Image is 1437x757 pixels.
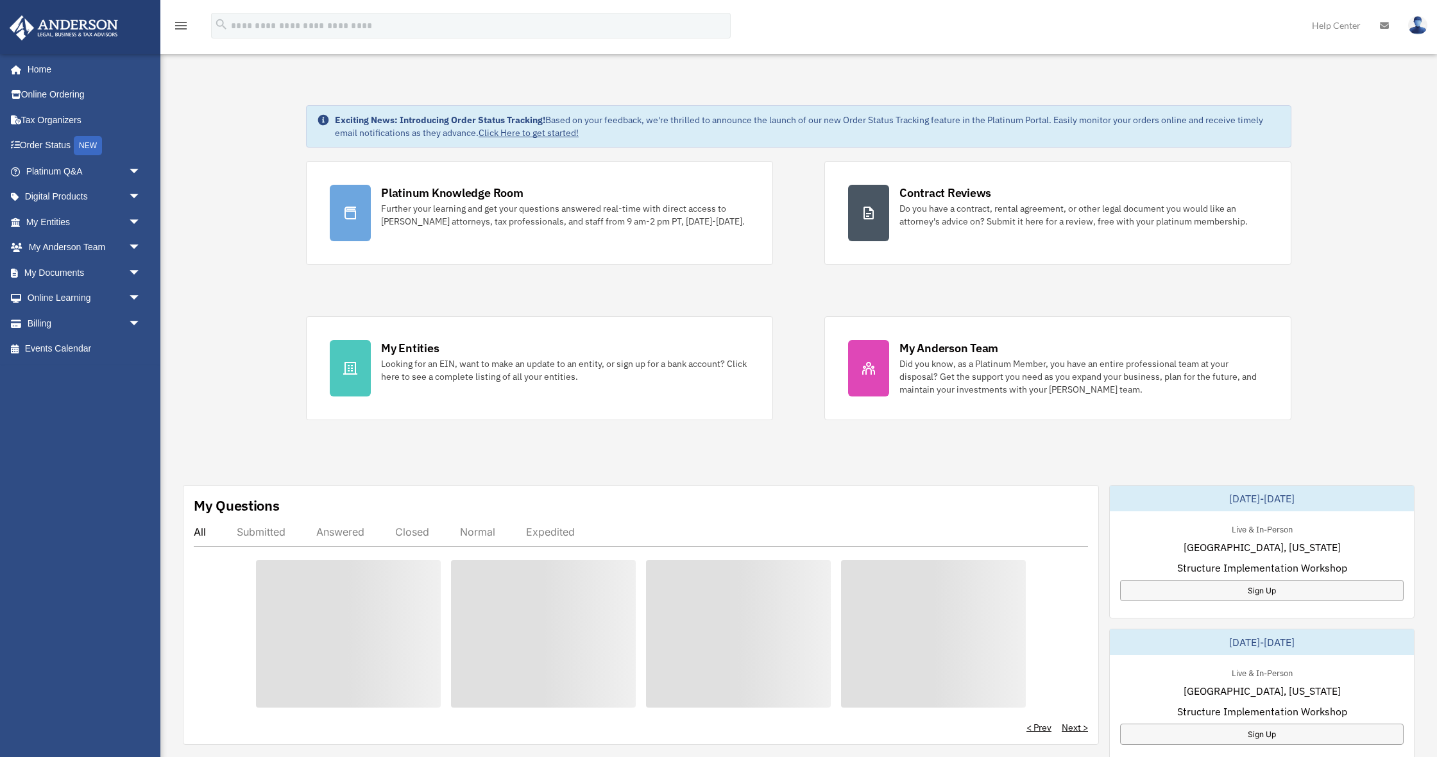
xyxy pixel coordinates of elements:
img: User Pic [1408,16,1427,35]
div: [DATE]-[DATE] [1110,486,1414,511]
div: My Questions [194,496,280,515]
span: [GEOGRAPHIC_DATA], [US_STATE] [1184,540,1341,555]
div: My Anderson Team [899,340,998,356]
div: Answered [316,525,364,538]
span: Structure Implementation Workshop [1177,704,1347,719]
a: My Entitiesarrow_drop_down [9,209,160,235]
a: My Anderson Team Did you know, as a Platinum Member, you have an entire professional team at your... [824,316,1291,420]
a: Home [9,56,154,82]
a: Billingarrow_drop_down [9,310,160,336]
div: Do you have a contract, rental agreement, or other legal document you would like an attorney's ad... [899,202,1268,228]
div: Contract Reviews [899,185,991,201]
div: Closed [395,525,429,538]
div: Did you know, as a Platinum Member, you have an entire professional team at your disposal? Get th... [899,357,1268,396]
span: Structure Implementation Workshop [1177,560,1347,575]
a: Events Calendar [9,336,160,362]
a: menu [173,22,189,33]
a: Next > [1062,721,1088,734]
i: search [214,17,228,31]
a: Tax Organizers [9,107,160,133]
div: [DATE]-[DATE] [1110,629,1414,655]
a: Click Here to get started! [479,127,579,139]
div: Further your learning and get your questions answered real-time with direct access to [PERSON_NAM... [381,202,749,228]
div: Platinum Knowledge Room [381,185,523,201]
img: Anderson Advisors Platinum Portal [6,15,122,40]
span: [GEOGRAPHIC_DATA], [US_STATE] [1184,683,1341,699]
div: NEW [74,136,102,155]
strong: Exciting News: Introducing Order Status Tracking! [335,114,545,126]
span: arrow_drop_down [128,285,154,312]
div: Expedited [526,525,575,538]
div: Normal [460,525,495,538]
div: My Entities [381,340,439,356]
a: Online Learningarrow_drop_down [9,285,160,311]
a: Digital Productsarrow_drop_down [9,184,160,210]
div: Based on your feedback, we're thrilled to announce the launch of our new Order Status Tracking fe... [335,114,1280,139]
div: Live & In-Person [1221,522,1303,535]
a: My Anderson Teamarrow_drop_down [9,235,160,260]
div: All [194,525,206,538]
a: Sign Up [1120,580,1404,601]
span: arrow_drop_down [128,209,154,235]
span: arrow_drop_down [128,158,154,185]
span: arrow_drop_down [128,235,154,261]
a: My Documentsarrow_drop_down [9,260,160,285]
a: < Prev [1026,721,1051,734]
a: Platinum Knowledge Room Further your learning and get your questions answered real-time with dire... [306,161,773,265]
i: menu [173,18,189,33]
a: Order StatusNEW [9,133,160,159]
div: Live & In-Person [1221,665,1303,679]
div: Looking for an EIN, want to make an update to an entity, or sign up for a bank account? Click her... [381,357,749,383]
a: Online Ordering [9,82,160,108]
span: arrow_drop_down [128,310,154,337]
a: Sign Up [1120,724,1404,745]
span: arrow_drop_down [128,260,154,286]
span: arrow_drop_down [128,184,154,210]
a: Contract Reviews Do you have a contract, rental agreement, or other legal document you would like... [824,161,1291,265]
a: My Entities Looking for an EIN, want to make an update to an entity, or sign up for a bank accoun... [306,316,773,420]
a: Platinum Q&Aarrow_drop_down [9,158,160,184]
div: Submitted [237,525,285,538]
